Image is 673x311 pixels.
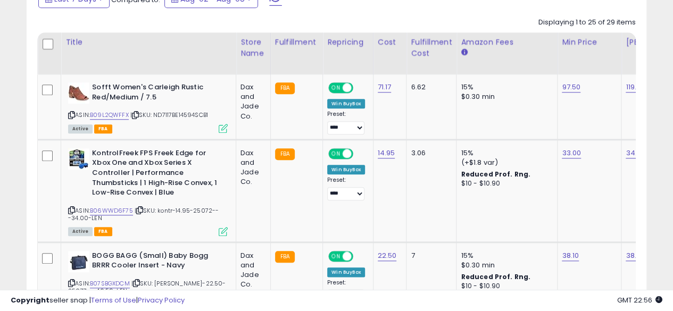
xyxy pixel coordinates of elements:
div: Store Name [240,37,266,59]
div: Title [65,37,231,48]
div: Repricing [327,37,369,48]
span: ON [329,83,343,93]
img: 512tz0VrcHL._SL40_.jpg [68,148,89,170]
a: B07SBGXDCM [90,279,130,288]
div: Min Price [562,37,617,48]
div: 6.62 [411,82,448,92]
div: Preset: [327,176,365,200]
div: Displaying 1 to 25 of 29 items [538,18,636,28]
small: FBA [275,82,295,94]
div: Dax and Jade Co. [240,82,262,121]
b: BOGG BAGG (Small) Baby Bogg BRRR Cooler Insert - Navy [92,251,221,273]
span: OFF [352,83,369,93]
span: | SKU: kontr-14.95-25072---34.00-LEN [68,206,219,222]
span: ON [329,149,343,158]
div: Dax and Jade Co. [240,251,262,290]
div: Amazon Fees [461,37,553,48]
a: 22.50 [378,250,397,261]
div: 15% [461,148,549,158]
div: seller snap | | [11,296,185,306]
a: 14.95 [378,148,395,158]
div: 7 [411,251,448,260]
div: Fulfillment Cost [411,37,452,59]
span: FBA [94,124,112,133]
img: 41yjv8FiDNL._SL40_.jpg [68,251,89,272]
div: 15% [461,251,549,260]
div: Preset: [327,279,365,303]
div: Cost [378,37,402,48]
div: Win BuyBox [327,99,365,108]
a: B06WWD6F75 [90,206,133,215]
div: ASIN: [68,251,228,308]
div: Fulfillment [275,37,318,48]
img: 41t1L6i1BJL._SL40_.jpg [68,82,89,104]
b: Sofft Women's Carleigh Rustic Red/Medium / 7.5 [92,82,221,105]
a: B09L2QWFFX [90,111,129,120]
a: 38.25 [626,250,645,261]
b: KontrolFreek FPS Freek Edge for Xbox One and Xbox Series X Controller | Performance Thumbsticks |... [92,148,221,200]
div: Preset: [327,111,365,135]
b: Reduced Prof. Rng. [461,272,530,281]
div: ASIN: [68,82,228,132]
div: $10 - $10.90 [461,179,549,188]
div: 15% [461,82,549,92]
div: Win BuyBox [327,165,365,174]
div: (+$1.8 var) [461,158,549,167]
span: All listings currently available for purchase on Amazon [68,124,93,133]
small: Amazon Fees. [461,48,467,57]
span: OFF [352,251,369,260]
strong: Copyright [11,295,49,305]
div: 3.06 [411,148,448,158]
a: 119.80 [626,82,645,93]
a: 71.17 [378,82,392,93]
a: 34.00 [626,148,645,158]
a: 38.10 [562,250,579,261]
a: 97.50 [562,82,580,93]
b: Reduced Prof. Rng. [461,170,530,179]
div: Win BuyBox [327,267,365,277]
span: OFF [352,149,369,158]
a: 33.00 [562,148,581,158]
span: 2025-08-16 22:56 GMT [617,295,662,305]
div: ASIN: [68,148,228,235]
span: All listings currently available for purchase on Amazon [68,227,93,236]
div: $0.30 min [461,92,549,102]
span: | SKU: [PERSON_NAME]-22.50-25077---46.59-LEN [68,279,226,295]
small: FBA [275,251,295,263]
span: ON [329,251,343,260]
div: $0.30 min [461,260,549,270]
small: FBA [275,148,295,160]
a: Privacy Policy [138,295,185,305]
span: | SKU: ND7117BE14594SCB1 [130,111,208,119]
a: Terms of Use [91,295,136,305]
span: FBA [94,227,112,236]
div: Dax and Jade Co. [240,148,262,187]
